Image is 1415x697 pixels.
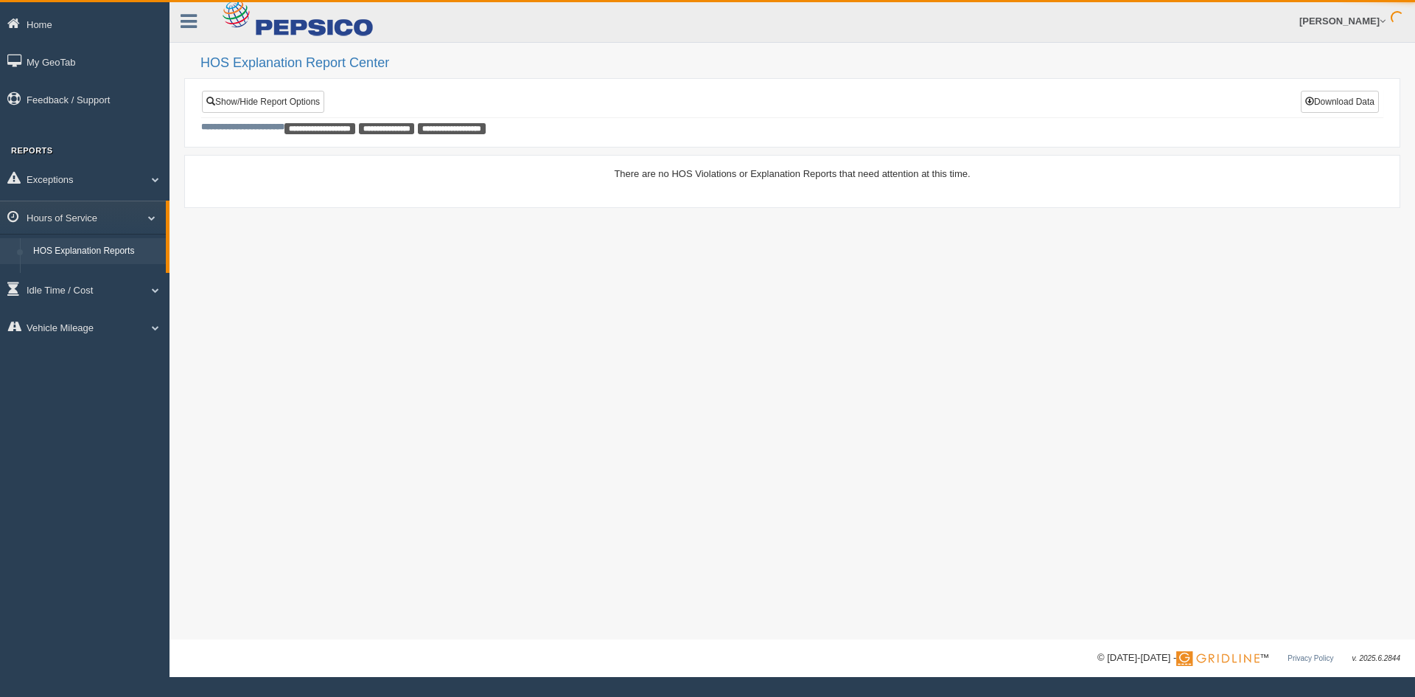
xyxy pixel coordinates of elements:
a: Privacy Policy [1288,654,1333,662]
div: © [DATE]-[DATE] - ™ [1097,651,1400,666]
img: Gridline [1176,651,1259,666]
button: Download Data [1301,91,1379,113]
div: There are no HOS Violations or Explanation Reports that need attention at this time. [201,167,1383,181]
a: HOS Violation Audit Reports [27,264,166,291]
a: Show/Hide Report Options [202,91,324,113]
span: v. 2025.6.2844 [1352,654,1400,662]
h2: HOS Explanation Report Center [200,56,1400,71]
a: HOS Explanation Reports [27,238,166,265]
